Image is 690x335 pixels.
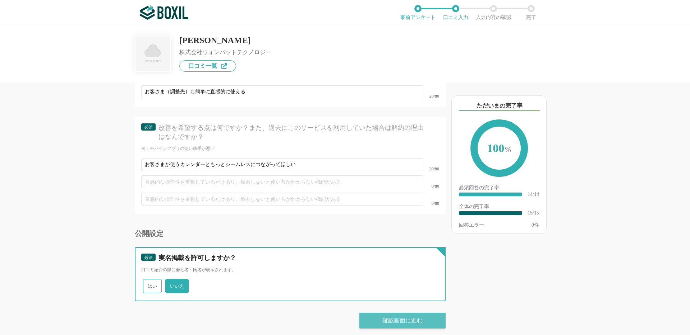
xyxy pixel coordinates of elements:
input: 直感的な操作性を重視しているだけあり、検索しないと使い方がわからない機能がある [141,158,423,171]
div: 株式会社ウォンバットテクノロジー [179,49,271,55]
span: 必須 [144,255,153,260]
div: 全体の完了率 [459,204,539,211]
div: 改善を希望する点は何ですか？また、過去にこのサービスを利用していた場合は解約の理由はなんですか？ [158,123,427,141]
img: ボクシルSaaS_ロゴ [140,5,188,20]
a: 口コミ一覧 [179,60,236,72]
div: 30/80 [423,167,439,171]
span: 0 [532,222,534,228]
span: はい [143,279,162,293]
div: 20/80 [423,94,439,98]
div: [PERSON_NAME] [179,36,271,44]
span: % [505,146,511,154]
div: 確認画面に進む [359,313,446,329]
li: 入力内容の確認 [474,5,512,20]
div: ただいまの完了率 [459,102,540,111]
div: 公開設定 [135,230,446,237]
div: 必須回答の完了率 [459,185,539,192]
input: 直感的な操作性を重視しているだけあり、検索しないと使い方がわからない機能がある [141,175,423,188]
input: 直感的な操作性を重視しているだけあり、検索しないと使い方がわからない機能がある [141,193,423,206]
div: 実名掲載を許可しますか？ [158,254,427,263]
div: 15/15 [528,211,539,216]
div: 件 [532,223,539,228]
div: 口コミ紹介の際に会社名・氏名が表示されます。 [141,267,439,273]
div: 0/80 [423,184,439,188]
div: 例：モバイルアプリの使い勝手が悪い [141,146,439,152]
div: ​ [459,211,522,215]
li: 事前アンケート [399,5,437,20]
input: UIがわかりやすく、タスク一覧を把握しやすい [141,85,423,98]
li: 完了 [512,5,550,20]
li: 口コミ入力 [437,5,474,20]
span: 100 [478,127,521,171]
div: 回答エラー [459,223,484,228]
span: 口コミ一覧 [188,63,217,69]
div: ​ [459,193,522,196]
span: いいえ [165,279,189,293]
div: 14/14 [528,192,539,197]
span: 必須 [144,125,153,130]
div: 0/80 [423,201,439,206]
